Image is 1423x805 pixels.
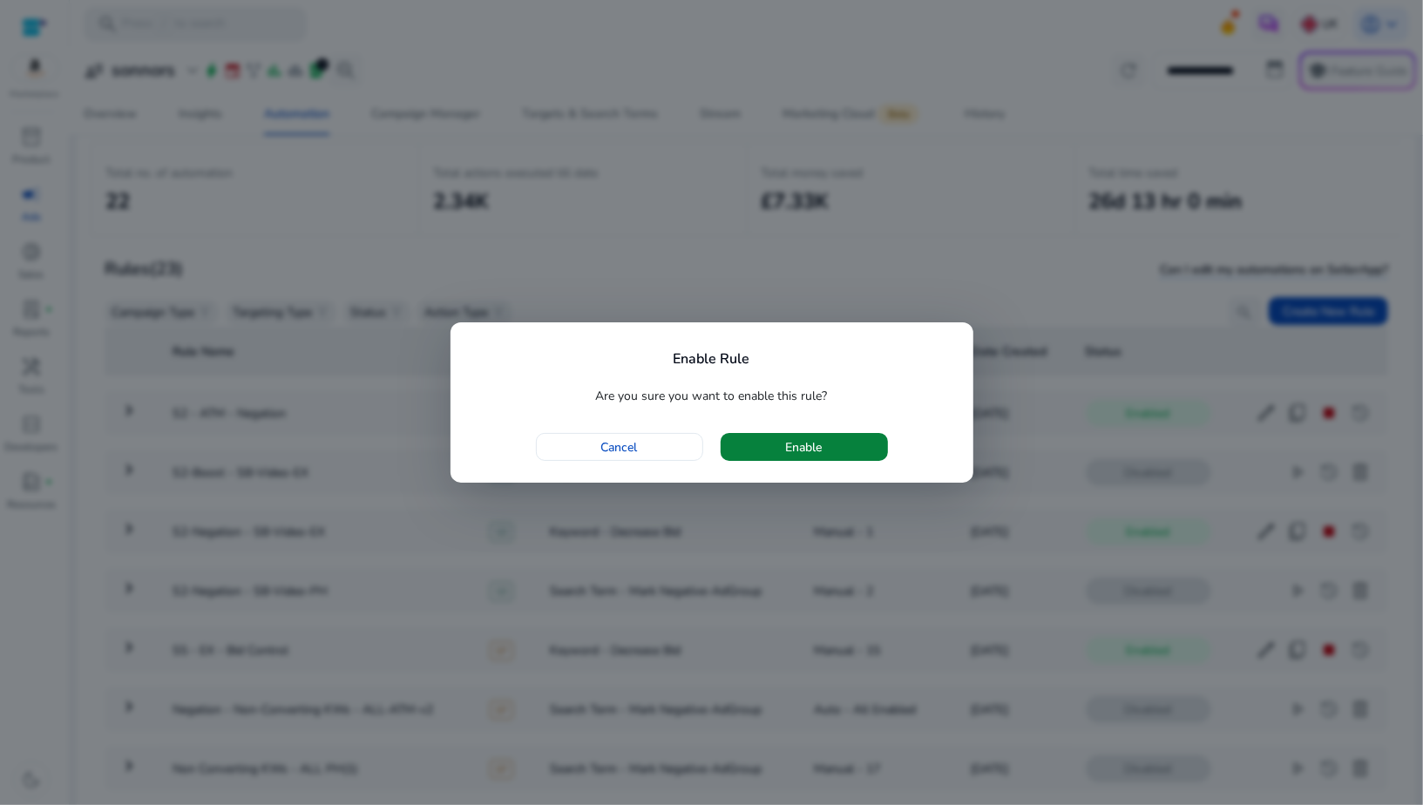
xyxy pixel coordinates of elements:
button: Cancel [536,433,703,461]
span: Enable [786,438,823,457]
h4: Enable Rule [674,351,750,368]
p: Are you sure you want to enable this rule? [472,386,952,407]
button: Enable [721,433,888,461]
span: Cancel [601,438,638,457]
